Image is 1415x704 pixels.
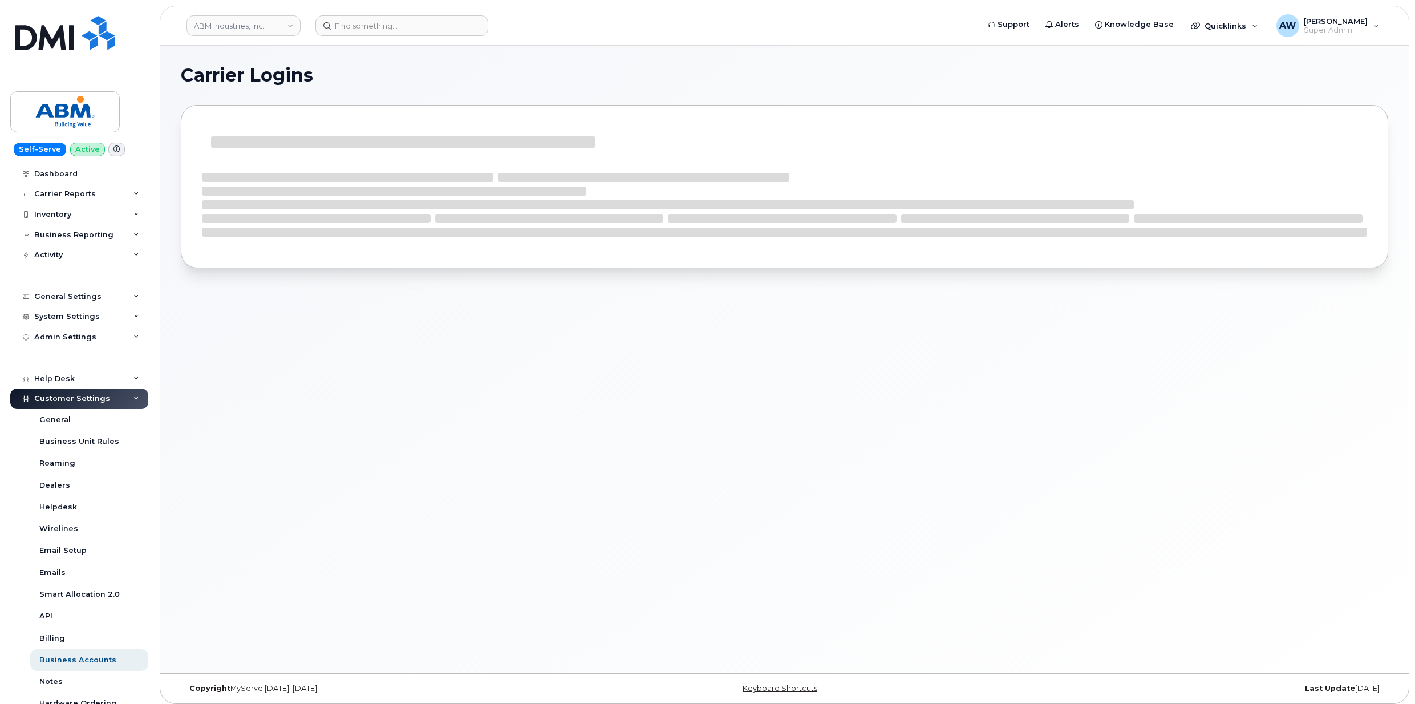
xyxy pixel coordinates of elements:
span: Carrier Logins [181,67,313,84]
strong: Copyright [189,684,230,693]
div: MyServe [DATE]–[DATE] [181,684,583,693]
div: [DATE] [986,684,1388,693]
a: Keyboard Shortcuts [743,684,817,693]
strong: Last Update [1305,684,1355,693]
